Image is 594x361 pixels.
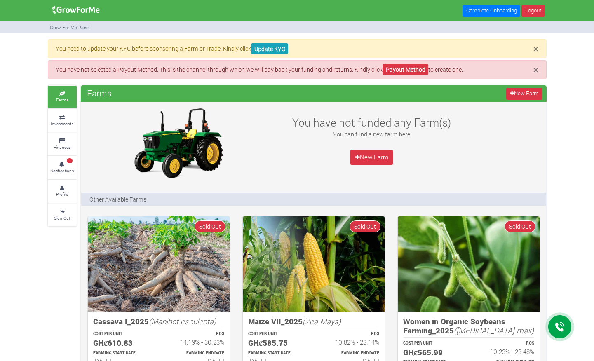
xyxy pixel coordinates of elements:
p: You can fund a new farm here [282,130,461,138]
i: ([MEDICAL_DATA] max) [454,325,534,335]
h3: You have not funded any Farm(s) [282,116,461,129]
p: Estimated Farming End Date [321,350,379,356]
small: Investments [51,121,73,127]
span: Sold Out [505,220,535,232]
p: COST PER UNIT [93,331,151,337]
h5: GHȼ610.83 [93,338,151,348]
span: Sold Out [350,220,380,232]
img: growforme image [398,216,540,312]
p: You need to update your KYC before sponsoring a Farm or Trade. Kindly click [56,44,538,53]
button: Close [533,44,538,54]
h5: Women in Organic Soybeans Farming_2025 [403,317,534,335]
span: × [533,42,538,55]
small: Profile [56,191,68,197]
a: Farms [48,86,77,108]
img: growforme image [243,216,385,312]
img: growforme image [88,216,230,312]
a: Complete Onboarding [463,5,520,17]
span: Farms [85,85,114,101]
h5: GHȼ565.99 [403,348,461,357]
a: Profile [48,180,77,203]
span: 1 [67,158,73,163]
a: New Farm [350,150,394,165]
p: ROS [476,340,534,347]
small: Notifications [50,168,74,173]
h6: 14.19% - 30.23% [166,338,224,346]
h6: 10.82% - 23.14% [321,338,379,346]
p: Estimated Farming End Date [166,350,224,356]
span: Sold Out [195,220,225,232]
small: Finances [54,144,70,150]
a: Payout Method [383,64,428,75]
img: growforme image [49,2,103,18]
small: Farms [56,97,68,103]
p: You have not selected a Payout Method. This is the channel through which we will pay back your fu... [56,65,538,74]
p: Estimated Farming Start Date [248,350,306,356]
a: New Farm [506,88,542,100]
h5: Maize VII_2025 [248,317,379,326]
a: 1 Notifications [48,156,77,179]
p: COST PER UNIT [403,340,461,347]
p: Estimated Farming Start Date [93,350,151,356]
a: Finances [48,133,77,155]
i: (Manihot esculenta) [149,316,216,326]
a: Sign Out [48,204,77,226]
p: Other Available Farms [89,195,146,204]
small: Grow For Me Panel [50,24,90,30]
h5: GHȼ585.75 [248,338,306,348]
a: Investments [48,109,77,132]
small: Sign Out [54,215,70,221]
p: ROS [321,331,379,337]
a: Update KYC [251,43,288,54]
h5: Cassava I_2025 [93,317,224,326]
i: (Zea Mays) [303,316,341,326]
button: Close [533,65,538,75]
h6: 10.23% - 23.48% [476,348,534,355]
a: Logout [521,5,545,17]
p: COST PER UNIT [248,331,306,337]
p: ROS [166,331,224,337]
span: × [533,63,538,76]
img: growforme image [127,106,230,180]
